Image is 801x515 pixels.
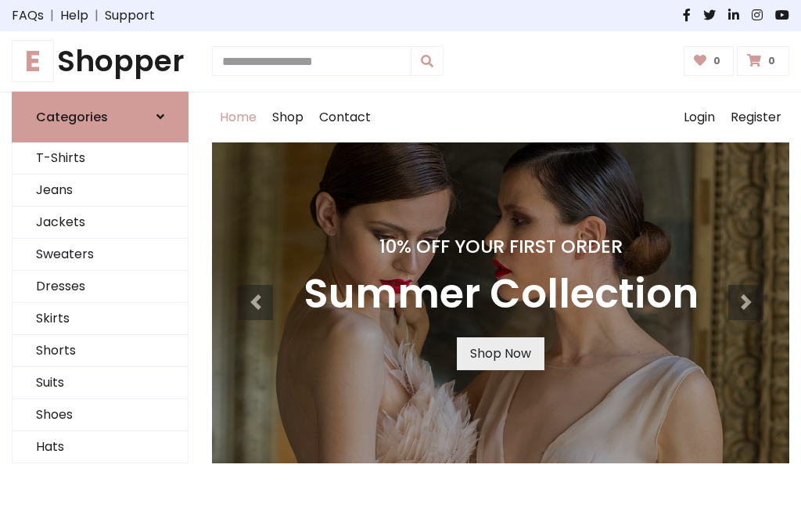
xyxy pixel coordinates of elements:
h3: Summer Collection [304,270,699,319]
a: FAQs [12,6,44,25]
a: Jackets [13,207,188,239]
a: Shorts [13,335,188,367]
a: Register [723,92,789,142]
a: Help [60,6,88,25]
a: Home [212,92,264,142]
span: E [12,40,54,82]
a: Login [676,92,723,142]
span: | [44,6,60,25]
h4: 10% Off Your First Order [304,236,699,257]
a: Skirts [13,303,188,335]
a: Hats [13,431,188,463]
a: T-Shirts [13,142,188,175]
a: Jeans [13,175,188,207]
span: | [88,6,105,25]
a: Sweaters [13,239,188,271]
a: Dresses [13,271,188,303]
a: Shop [264,92,311,142]
a: Categories [12,92,189,142]
a: Shop Now [457,337,544,370]
a: EShopper [12,44,189,79]
a: Shoes [13,399,188,431]
span: 0 [709,54,724,68]
a: Support [105,6,155,25]
a: Suits [13,367,188,399]
a: Contact [311,92,379,142]
span: 0 [764,54,779,68]
h1: Shopper [12,44,189,79]
h6: Categories [36,110,108,124]
a: 0 [737,46,789,76]
a: 0 [684,46,735,76]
